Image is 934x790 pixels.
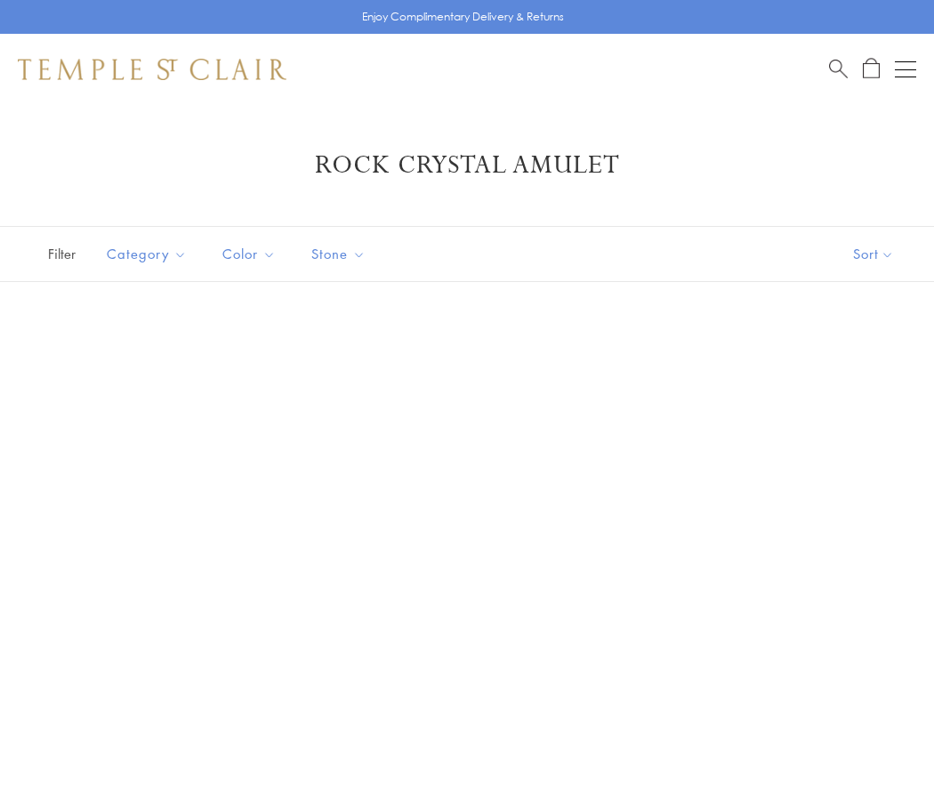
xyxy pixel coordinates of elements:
[863,58,880,80] a: Open Shopping Bag
[213,243,289,265] span: Color
[98,243,200,265] span: Category
[813,227,934,281] button: Show sort by
[93,234,200,274] button: Category
[44,149,890,181] h1: Rock Crystal Amulet
[362,8,564,26] p: Enjoy Complimentary Delivery & Returns
[895,59,916,80] button: Open navigation
[302,243,379,265] span: Stone
[298,234,379,274] button: Stone
[829,58,848,80] a: Search
[209,234,289,274] button: Color
[18,59,286,80] img: Temple St. Clair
